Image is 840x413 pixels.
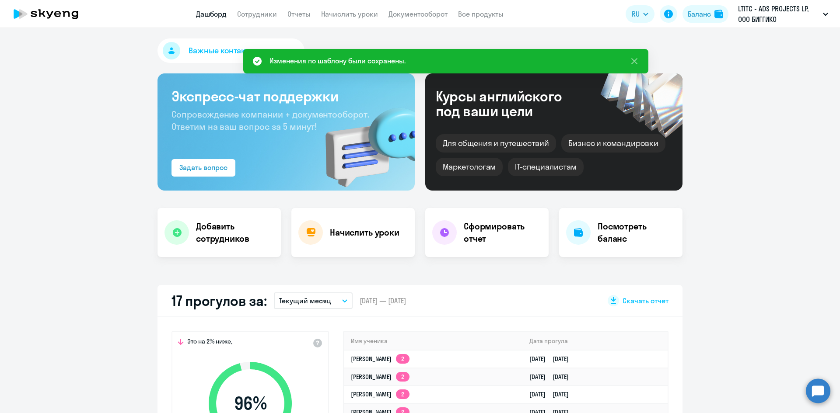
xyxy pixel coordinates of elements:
a: Документооборот [388,10,448,18]
span: Это на 2% ниже, [187,337,232,348]
a: Все продукты [458,10,504,18]
h3: Экспресс-чат поддержки [171,87,401,105]
h2: 17 прогулов за: [171,292,267,309]
button: Балансbalance [682,5,728,23]
app-skyeng-badge: 2 [396,354,409,364]
a: [DATE][DATE] [529,355,576,363]
a: Начислить уроки [321,10,378,18]
div: Курсы английского под ваши цели [436,89,585,118]
th: Дата прогула [522,332,668,350]
img: balance [714,10,723,18]
div: Баланс [688,9,711,19]
div: Для общения и путешествий [436,134,556,153]
span: Сопровождение компании + документооборот. Ответим на ваш вопрос за 5 минут! [171,109,369,132]
a: [DATE][DATE] [529,373,576,381]
div: Изменения по шаблону были сохранены. [269,56,406,66]
app-skyeng-badge: 2 [396,389,409,399]
a: [DATE][DATE] [529,390,576,398]
a: [PERSON_NAME]2 [351,355,409,363]
a: [PERSON_NAME]2 [351,390,409,398]
p: LTITC - ADS PROJECTS LP, ООО БИГГИКО [738,3,819,24]
div: Маркетологам [436,158,503,176]
th: Имя ученика [344,332,522,350]
a: Отчеты [287,10,311,18]
button: Текущий месяц [274,292,353,309]
h4: Сформировать отчет [464,220,542,245]
button: Задать вопрос [171,159,235,177]
div: Бизнес и командировки [561,134,665,153]
div: Задать вопрос [179,162,227,173]
a: Дашборд [196,10,227,18]
app-skyeng-badge: 2 [396,372,409,382]
button: LTITC - ADS PROJECTS LP, ООО БИГГИКО [734,3,833,24]
span: RU [632,9,640,19]
div: IT-специалистам [508,158,583,176]
a: [PERSON_NAME]2 [351,373,409,381]
button: RU [626,5,654,23]
h4: Начислить уроки [330,226,399,239]
h4: Посмотреть баланс [598,220,675,245]
h4: Добавить сотрудников [196,220,274,245]
button: Важные контакты [157,38,304,63]
a: Сотрудники [237,10,277,18]
span: Важные контакты [189,45,254,56]
p: Текущий месяц [279,295,331,306]
span: Скачать отчет [623,296,668,305]
span: [DATE] — [DATE] [360,296,406,305]
img: bg-img [313,92,415,191]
